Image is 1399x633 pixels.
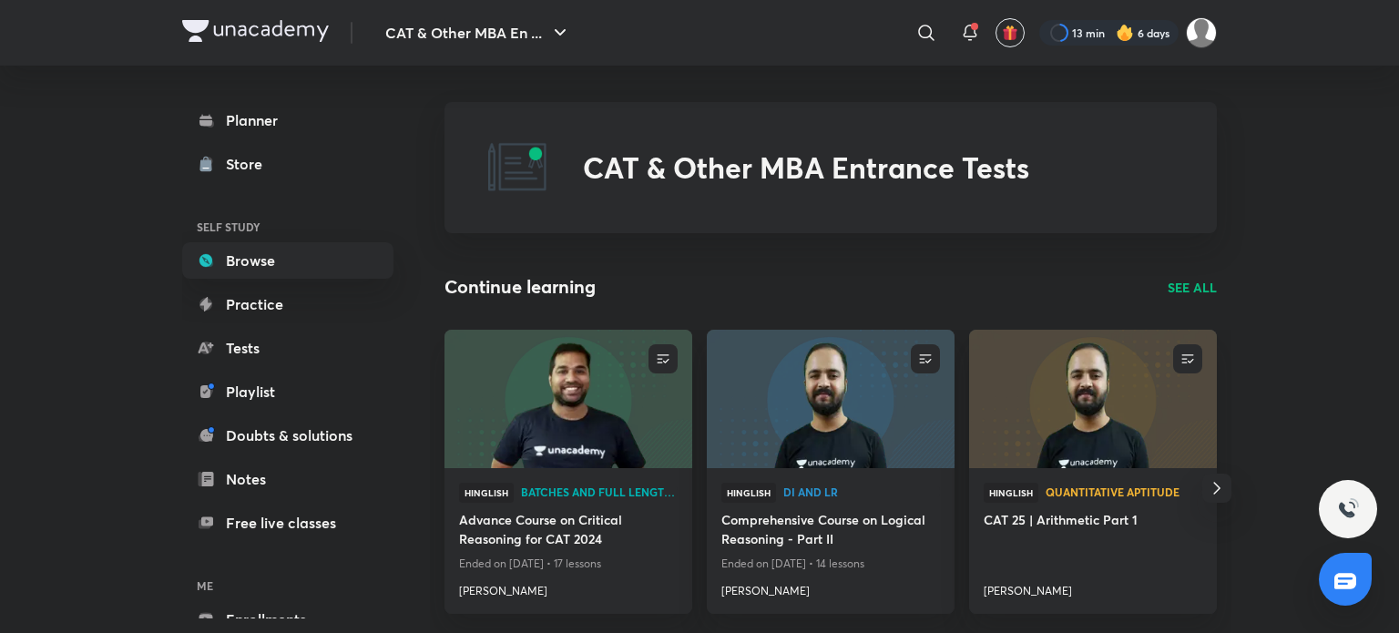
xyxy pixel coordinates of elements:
a: Notes [182,461,393,497]
h6: ME [182,570,393,601]
p: Ended on [DATE] • 14 lessons [721,552,940,576]
a: [PERSON_NAME] [984,576,1202,599]
h6: SELF STUDY [182,211,393,242]
img: new-thumbnail [966,328,1219,469]
a: Browse [182,242,393,279]
a: new-thumbnail [444,330,692,468]
span: Quantitative Aptitude [1046,486,1202,497]
span: DI and LR [783,486,940,497]
a: Free live classes [182,505,393,541]
a: CAT 25 | Arithmetic Part 1 [984,510,1202,533]
h2: CAT & Other MBA Entrance Tests [583,150,1029,185]
a: DI and LR [783,486,940,499]
img: new-thumbnail [442,328,694,469]
h2: Continue learning [444,273,596,301]
a: Comprehensive Course on Logical Reasoning - Part II [721,510,940,552]
a: [PERSON_NAME] [459,576,678,599]
img: Aparna Dubey [1186,17,1217,48]
div: Store [226,153,273,175]
p: Ended on [DATE] • 17 lessons [459,552,678,576]
img: Company Logo [182,20,329,42]
a: new-thumbnail [969,330,1217,468]
a: SEE ALL [1168,278,1217,297]
span: Hinglish [984,483,1038,503]
a: Practice [182,286,393,322]
button: CAT & Other MBA En ... [374,15,582,51]
a: Advance Course on Critical Reasoning for CAT 2024 [459,510,678,552]
span: Hinglish [721,483,776,503]
a: Company Logo [182,20,329,46]
img: ttu [1337,498,1359,520]
a: [PERSON_NAME] [721,576,940,599]
a: Tests [182,330,393,366]
a: Planner [182,102,393,138]
a: Playlist [182,373,393,410]
a: Store [182,146,393,182]
button: avatar [996,18,1025,47]
span: Hinglish [459,483,514,503]
img: avatar [1002,25,1018,41]
a: new-thumbnail [707,330,955,468]
a: Quantitative Aptitude [1046,486,1202,499]
a: Doubts & solutions [182,417,393,454]
span: Batches and Full Length Courses [521,486,678,497]
img: streak [1116,24,1134,42]
img: new-thumbnail [704,328,956,469]
a: Batches and Full Length Courses [521,486,678,499]
img: CAT & Other MBA Entrance Tests [488,138,546,197]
